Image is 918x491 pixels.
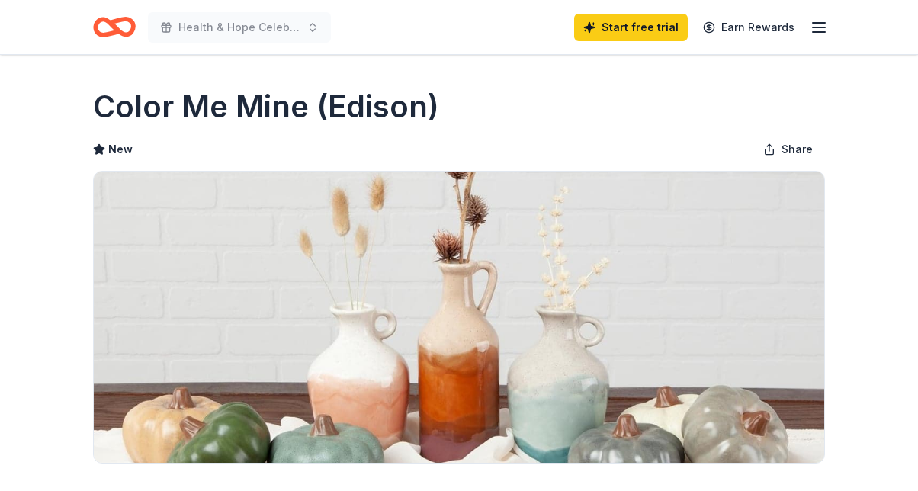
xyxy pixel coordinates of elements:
span: Share [782,140,813,159]
button: Health & Hope Celebration [148,12,331,43]
a: Start free trial [574,14,688,41]
span: New [108,140,133,159]
a: Home [93,9,136,45]
span: Health & Hope Celebration [178,18,300,37]
h1: Color Me Mine (Edison) [93,85,439,128]
a: Earn Rewards [694,14,804,41]
button: Share [751,134,825,165]
img: Image for Color Me Mine (Edison) [94,172,824,463]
